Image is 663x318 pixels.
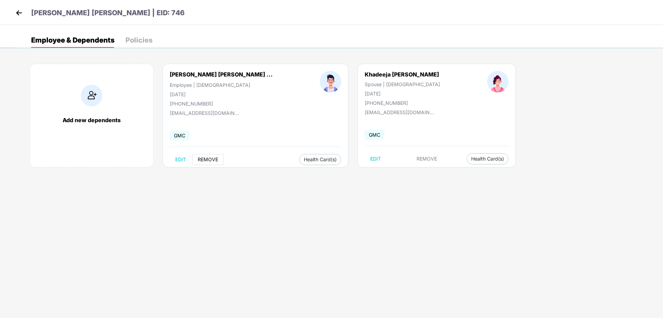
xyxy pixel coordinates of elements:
img: profileImage [487,71,508,92]
div: [DATE] [170,91,273,97]
div: [EMAIL_ADDRESS][DOMAIN_NAME] [365,109,434,115]
img: addIcon [81,85,102,106]
button: EDIT [365,153,386,164]
button: EDIT [170,154,192,165]
button: Health Card(s) [467,153,508,164]
span: GMC [170,130,189,140]
div: [DATE] [365,91,440,97]
div: [EMAIL_ADDRESS][DOMAIN_NAME] [170,110,239,116]
button: Health Card(s) [299,154,341,165]
div: Khadeeja [PERSON_NAME] [365,71,440,78]
img: back [14,8,24,18]
span: REMOVE [198,157,218,162]
img: profileImage [320,71,341,92]
div: Spouse | [DEMOGRAPHIC_DATA] [365,81,440,87]
div: Employee | [DEMOGRAPHIC_DATA] [170,82,273,88]
p: [PERSON_NAME] [PERSON_NAME] | EID: 746 [31,8,185,18]
div: [PHONE_NUMBER] [170,101,273,107]
span: REMOVE [417,156,437,162]
span: Health Card(s) [471,157,504,161]
div: [PHONE_NUMBER] [365,100,440,106]
div: Policies [125,37,152,44]
div: Add new dependents [37,117,146,124]
span: EDIT [370,156,381,162]
div: Employee & Dependents [31,37,114,44]
span: GMC [365,130,384,140]
span: Health Card(s) [304,158,337,161]
button: REMOVE [192,154,224,165]
div: [PERSON_NAME] [PERSON_NAME] ... [170,71,273,78]
button: REMOVE [411,153,442,164]
span: EDIT [175,157,186,162]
